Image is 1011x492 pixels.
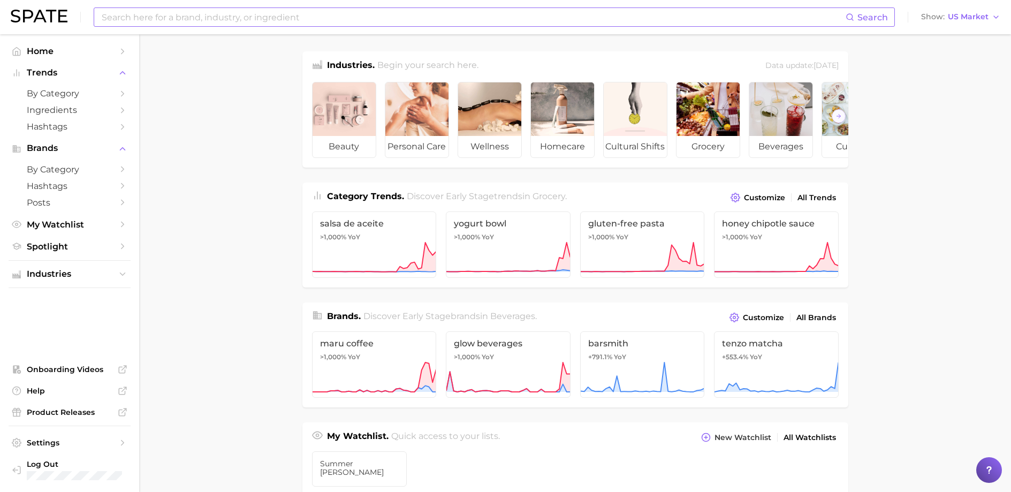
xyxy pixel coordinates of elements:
[458,136,521,157] span: wellness
[27,198,112,208] span: Posts
[454,338,562,349] span: glow beverages
[784,433,836,442] span: All Watchlists
[27,407,112,417] span: Product Releases
[27,122,112,132] span: Hashtags
[9,266,131,282] button: Industries
[482,353,494,361] span: YoY
[27,164,112,175] span: by Category
[490,311,535,321] span: beverages
[454,218,562,229] span: yogurt bowl
[797,193,836,202] span: All Trends
[407,191,567,201] span: Discover Early Stage trends in .
[348,353,360,361] span: YoY
[9,102,131,118] a: Ingredients
[9,43,131,59] a: Home
[446,331,571,398] a: glow beverages>1,000% YoY
[796,313,836,322] span: All Brands
[728,190,787,205] button: Customize
[11,10,67,22] img: SPATE
[749,82,813,158] a: beverages
[580,211,705,278] a: gluten-free pasta>1,000% YoY
[9,361,131,377] a: Onboarding Videos
[454,353,480,361] span: >1,000%
[580,331,705,398] a: barsmith+791.1% YoY
[320,353,346,361] span: >1,000%
[533,191,565,201] span: grocery
[385,136,449,157] span: personal care
[27,459,122,469] span: Log Out
[27,241,112,252] span: Spotlight
[676,136,740,157] span: grocery
[588,218,697,229] span: gluten-free pasta
[454,233,480,241] span: >1,000%
[312,451,407,487] a: Summer [PERSON_NAME]
[530,82,595,158] a: homecare
[676,82,740,158] a: grocery
[312,82,376,158] a: beauty
[9,404,131,420] a: Product Releases
[327,191,404,201] span: Category Trends .
[9,85,131,102] a: by Category
[9,456,131,483] a: Log out. Currently logged in with e-mail chelsea@spate.nyc.
[9,65,131,81] button: Trends
[531,136,594,157] span: homecare
[312,211,437,278] a: salsa de aceite>1,000% YoY
[603,82,667,158] a: cultural shifts
[320,338,429,349] span: maru coffee
[320,459,399,476] span: Summer [PERSON_NAME]
[749,136,812,157] span: beverages
[794,311,839,325] a: All Brands
[363,311,537,321] span: Discover Early Stage brands in .
[27,365,112,374] span: Onboarding Videos
[588,338,697,349] span: barsmith
[327,59,375,73] h1: Industries.
[27,105,112,115] span: Ingredients
[385,82,449,158] a: personal care
[446,211,571,278] a: yogurt bowl>1,000% YoY
[588,353,612,361] span: +791.1%
[9,161,131,178] a: by Category
[727,310,786,325] button: Customize
[458,82,522,158] a: wellness
[832,109,846,123] button: Scroll Right
[27,46,112,56] span: Home
[781,430,839,445] a: All Watchlists
[921,14,945,20] span: Show
[722,218,831,229] span: honey chipotle sauce
[27,88,112,99] span: by Category
[9,178,131,194] a: Hashtags
[722,353,748,361] span: +553.4%
[27,269,112,279] span: Industries
[9,216,131,233] a: My Watchlist
[101,8,846,26] input: Search here for a brand, industry, or ingredient
[312,331,437,398] a: maru coffee>1,000% YoY
[27,386,112,396] span: Help
[614,353,626,361] span: YoY
[795,191,839,205] a: All Trends
[750,353,762,361] span: YoY
[743,313,784,322] span: Customize
[765,59,839,73] div: Data update: [DATE]
[588,233,614,241] span: >1,000%
[722,233,748,241] span: >1,000%
[27,219,112,230] span: My Watchlist
[27,181,112,191] span: Hashtags
[918,10,1003,24] button: ShowUS Market
[9,118,131,135] a: Hashtags
[948,14,989,20] span: US Market
[714,211,839,278] a: honey chipotle sauce>1,000% YoY
[722,338,831,349] span: tenzo matcha
[327,311,361,321] span: Brands .
[27,438,112,448] span: Settings
[327,430,389,445] h1: My Watchlist.
[698,430,773,445] button: New Watchlist
[9,194,131,211] a: Posts
[320,233,346,241] span: >1,000%
[9,435,131,451] a: Settings
[604,136,667,157] span: cultural shifts
[616,233,628,241] span: YoY
[313,136,376,157] span: beauty
[9,383,131,399] a: Help
[348,233,360,241] span: YoY
[714,433,771,442] span: New Watchlist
